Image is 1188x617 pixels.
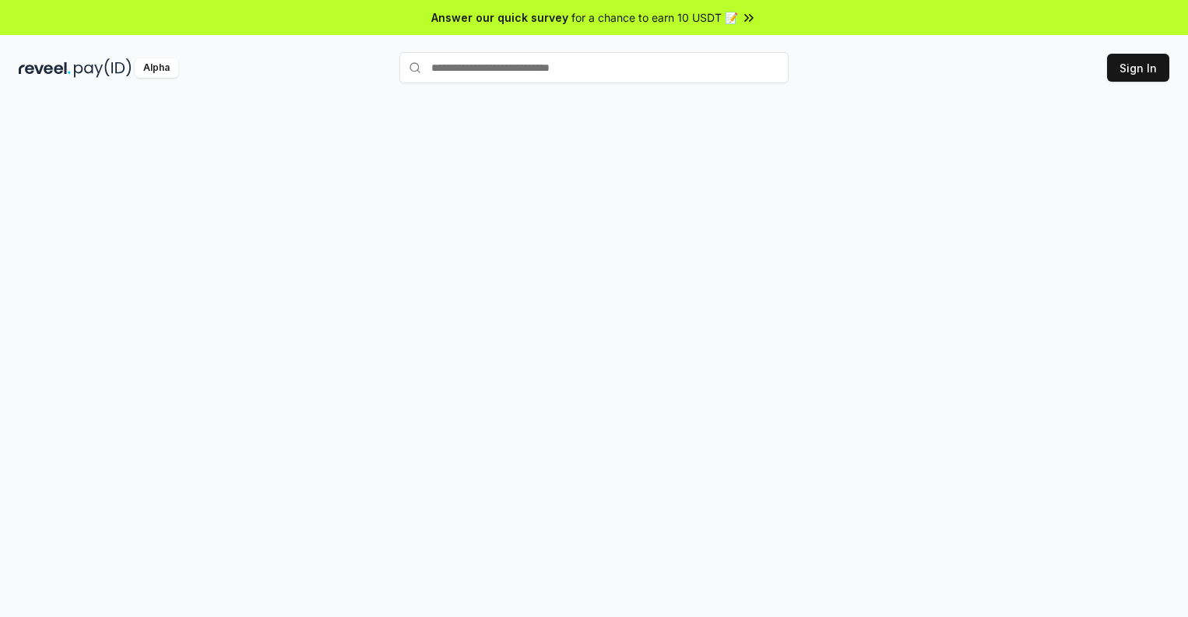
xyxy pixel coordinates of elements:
[431,9,568,26] span: Answer our quick survey
[571,9,738,26] span: for a chance to earn 10 USDT 📝
[1107,54,1169,82] button: Sign In
[135,58,178,78] div: Alpha
[74,58,132,78] img: pay_id
[19,58,71,78] img: reveel_dark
